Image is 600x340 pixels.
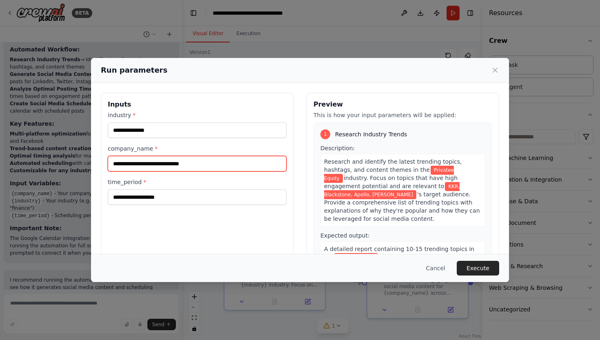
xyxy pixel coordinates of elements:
[108,100,287,109] h3: Inputs
[324,175,458,189] span: industry. Focus on topics that have high engagement potential and are relevant to
[324,166,454,183] span: Variable: industry
[324,158,462,173] span: Research and identify the latest trending topics, hashtags, and content themes in the
[108,144,287,153] label: company_name
[108,111,287,119] label: industry
[457,261,499,276] button: Execute
[313,111,492,119] p: This is how your input parameters will be applied:
[320,129,330,139] div: 1
[108,178,287,186] label: time_period
[334,253,378,262] span: Variable: industry
[320,145,355,151] span: Description:
[101,64,167,76] h2: Run parameters
[324,182,460,199] span: Variable: company_name
[324,191,480,222] span: 's target audience. Provide a comprehensive list of trending topics with explanations of why they...
[324,246,474,260] span: A detailed report containing 10-15 trending topics in the
[420,261,452,276] button: Cancel
[335,130,407,138] span: Research Industry Trends
[313,100,492,109] h3: Preview
[320,232,370,239] span: Expected output:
